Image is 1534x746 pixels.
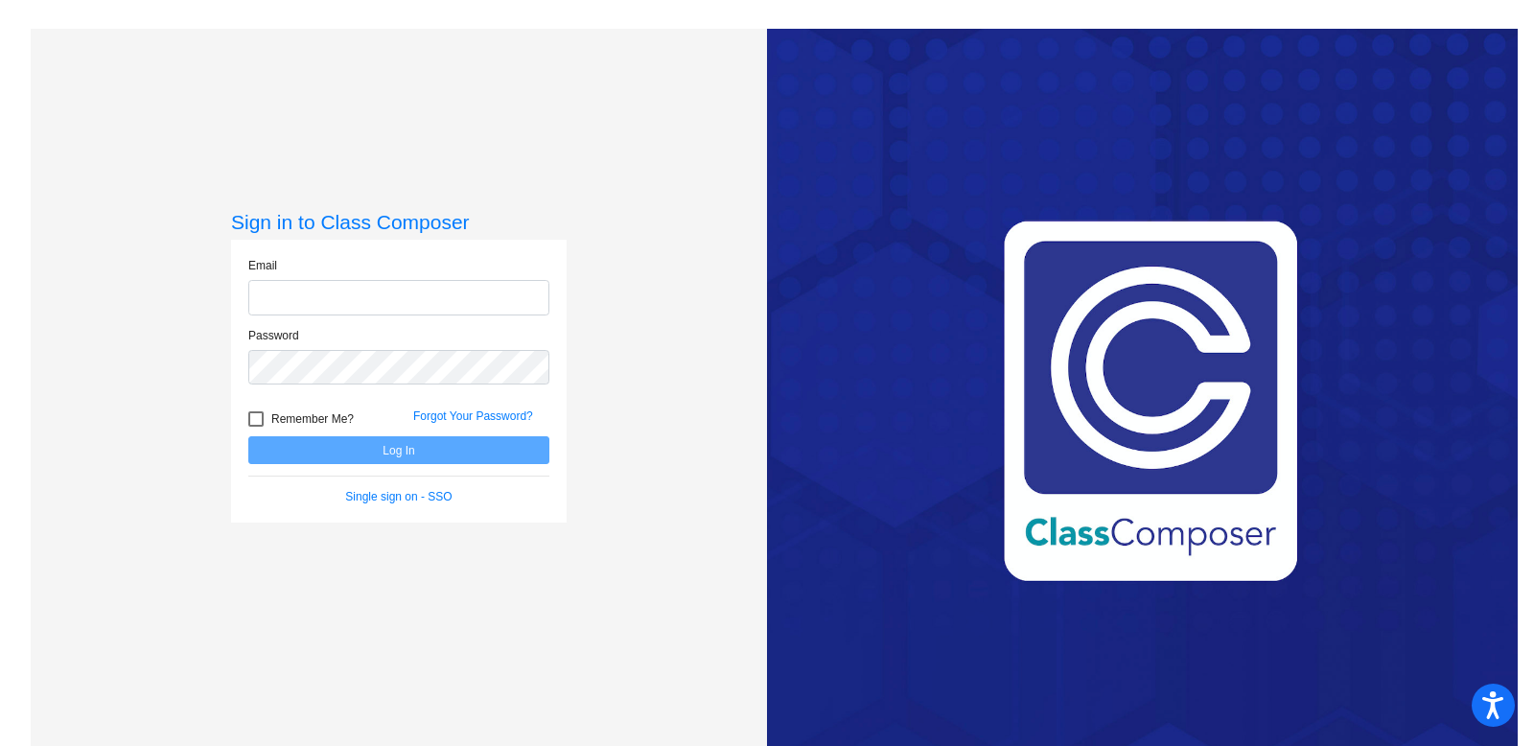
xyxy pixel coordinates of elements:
[345,490,452,503] a: Single sign on - SSO
[248,327,299,344] label: Password
[271,408,354,431] span: Remember Me?
[231,210,567,234] h3: Sign in to Class Composer
[248,257,277,274] label: Email
[248,436,549,464] button: Log In
[413,409,533,423] a: Forgot Your Password?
